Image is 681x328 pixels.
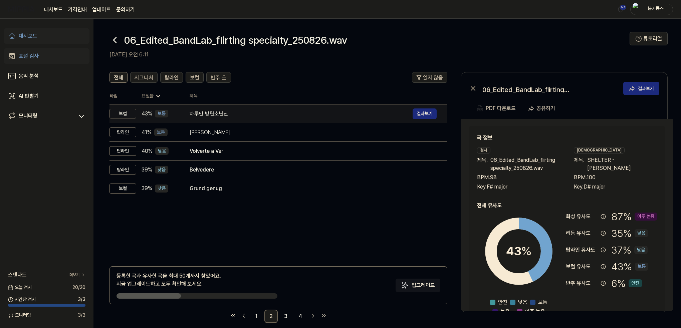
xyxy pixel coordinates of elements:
[8,112,75,121] a: 모니터링
[413,108,437,119] button: 결과보기
[109,184,136,194] div: 보컬
[186,72,204,83] button: 보컬
[477,202,657,210] h2: 전체 유사도
[566,229,598,237] div: 리듬 유사도
[611,276,642,290] div: 6 %
[4,88,89,104] a: AI 판별기
[155,166,168,174] div: 낮음
[401,281,409,289] img: Sparkles
[611,260,648,274] div: 43 %
[490,156,560,172] span: 06_Edited_BandLab_flirting specialty_250826.wav
[155,185,168,193] div: 낮음
[109,51,630,59] h2: [DATE] 오전 6:11
[525,308,545,316] span: 아주 높음
[124,33,347,47] h1: 06_Edited_BandLab_flirting specialty_250826.wav
[19,52,39,60] div: 표절 검사
[623,82,659,95] button: 결과보기
[566,213,598,221] div: 화성 유사도
[72,284,85,291] span: 20 / 20
[190,128,437,136] div: [PERSON_NAME]
[92,6,111,14] a: 업데이트
[574,183,657,191] div: Key. D# major
[635,229,648,237] div: 낮음
[587,156,657,172] span: SHELTER - [PERSON_NAME]
[574,147,625,153] div: [DEMOGRAPHIC_DATA]
[477,183,560,191] div: Key. F# major
[643,5,669,13] div: 붐키콩스
[109,72,128,83] button: 전체
[574,156,585,172] span: 제목 .
[142,93,179,99] div: 표절률
[78,296,85,303] span: 3 / 3
[142,110,152,118] span: 43 %
[19,32,37,40] div: 대시보드
[142,147,153,155] span: 40 %
[190,185,437,193] div: Grund genug
[521,244,532,258] span: %
[109,310,447,323] nav: pagination
[506,242,532,260] div: 43
[109,127,136,137] div: 탑라인
[8,296,36,303] span: 시간당 검사
[19,112,37,121] div: 모니터링
[4,48,89,64] a: 표절 검사
[477,134,657,142] h2: 곡 정보
[211,74,220,82] span: 반주
[190,88,447,104] th: 제목
[19,92,39,100] div: AI 판별기
[498,298,507,306] span: 안전
[117,272,221,288] div: 등록한 곡과 유사한 곡을 최대 50개까지 찾았어요. 지금 업그레이드하고 모두 확인해 보세요.
[486,104,516,113] div: PDF 다운로드
[476,102,517,115] button: PDF 다운로드
[190,74,199,82] span: 보컬
[228,311,238,320] a: Go to first page
[160,72,183,83] button: 탑라인
[239,311,248,320] a: Go to previous page
[566,279,598,287] div: 반주 유사도
[8,284,32,291] span: 오늘 검사
[477,156,488,172] span: 제목 .
[294,310,307,323] a: 4
[525,102,560,115] button: 공유하기
[635,263,648,271] div: 보통
[109,109,136,119] div: 보컬
[155,110,168,118] div: 보통
[250,310,263,323] a: 1
[142,166,152,174] span: 39 %
[634,246,648,254] div: 낮음
[155,147,169,155] div: 낮음
[500,308,510,316] span: 높음
[616,5,624,13] img: 알림
[44,6,63,14] a: 대시보드
[630,32,668,45] button: 튜토리얼
[319,311,328,320] a: Go to last page
[165,74,179,82] span: 탑라인
[190,147,437,155] div: Volverte a Ver
[566,246,598,254] div: 탑라인 유사도
[154,128,168,136] div: 보통
[4,28,89,44] a: 대시보드
[461,119,673,311] a: 곡 정보검사제목.06_Edited_BandLab_flirting specialty_250826.wavBPM.98Key.F# major[DEMOGRAPHIC_DATA]제목.SH...
[308,311,318,320] a: Go to next page
[629,279,642,287] div: 안전
[574,174,657,182] div: BPM. 100
[412,72,447,83] button: 읽지 않음
[114,74,123,82] span: 전체
[78,312,85,319] span: 3 / 3
[279,310,292,323] a: 3
[477,105,483,111] img: PDF Download
[396,279,440,292] button: 업그레이드
[8,312,31,319] span: 모니터링
[116,6,135,14] a: 문의하기
[477,147,490,153] div: 검사
[611,243,648,257] div: 37 %
[206,72,231,83] button: 반주
[566,263,598,271] div: 보컬 유사도
[109,88,136,104] th: 타입
[68,6,87,14] button: 가격안내
[19,72,39,80] div: 음악 분석
[482,84,616,92] div: 06_Edited_BandLab_flirting specialty_250826.wav
[633,3,641,16] img: profile
[142,185,152,193] span: 39 %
